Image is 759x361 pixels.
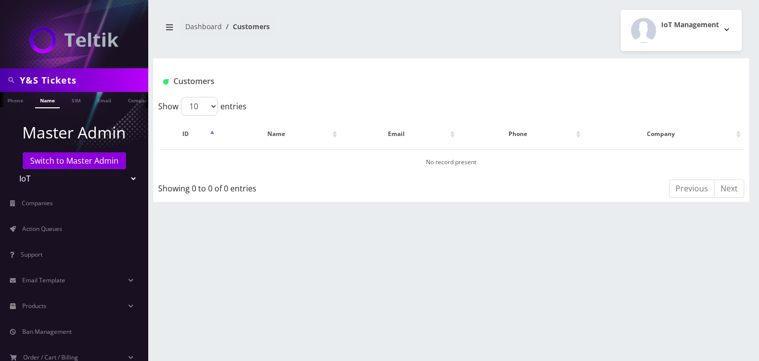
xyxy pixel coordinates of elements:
[22,199,53,207] span: Companies
[159,149,743,175] td: No record present
[22,276,65,284] span: Email Template
[67,92,85,107] a: SIM
[159,120,217,148] th: ID: activate to sort column descending
[35,92,60,108] a: Name
[22,225,62,233] span: Action Queues
[158,97,247,116] label: Show entries
[22,327,72,336] span: Ban Management
[158,179,395,194] div: Showing 0 to 0 of 0 entries
[181,97,218,116] select: Showentries
[23,152,126,169] a: Switch to Master Admin
[22,302,46,310] span: Products
[661,21,719,29] h2: IoT Management
[584,120,743,148] th: Company: activate to sort column ascending
[2,92,28,107] a: Phone
[161,16,444,45] nav: breadcrumb
[21,250,42,259] span: Support
[669,180,715,198] a: Previous
[621,10,742,51] button: IoT Management
[222,21,270,32] li: Customers
[185,22,222,31] a: Dashboard
[218,120,339,148] th: Name: activate to sort column ascending
[714,180,744,198] a: Next
[163,77,641,86] h1: Customers
[30,27,119,53] img: IoT
[340,120,457,148] th: Email: activate to sort column ascending
[123,92,156,107] a: Company
[92,92,116,107] a: Email
[20,71,146,90] input: Search in Company
[458,120,583,148] th: Phone: activate to sort column ascending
